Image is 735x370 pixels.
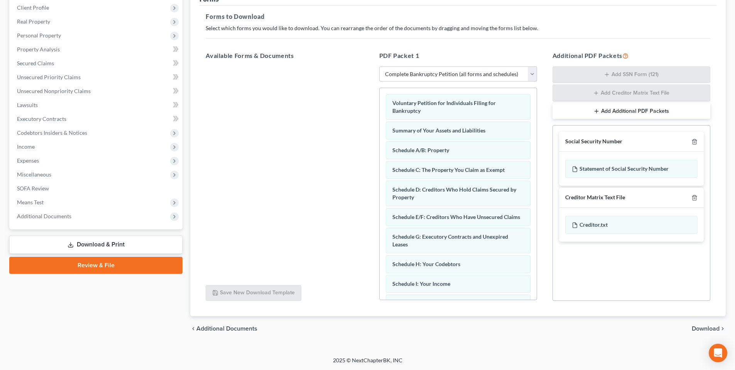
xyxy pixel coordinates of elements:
[9,257,182,274] a: Review & File
[392,100,496,114] span: Voluntary Petition for Individuals Filing for Bankruptcy
[17,102,38,108] span: Lawsuits
[565,216,698,234] div: Creditor.txt
[11,112,182,126] a: Executory Contracts
[196,326,257,332] span: Additional Documents
[17,171,51,178] span: Miscellaneous
[11,42,182,56] a: Property Analysis
[692,326,720,332] span: Download
[17,18,50,25] span: Real Property
[190,326,196,332] i: chevron_left
[553,66,710,83] button: Add SSN Form (121)
[17,4,49,11] span: Client Profile
[17,129,87,136] span: Codebtors Insiders & Notices
[392,186,516,200] span: Schedule D: Creditors Who Hold Claims Secured by Property
[392,147,449,153] span: Schedule A/B: Property
[553,51,710,60] h5: Additional PDF Packets
[565,138,622,145] div: Social Security Number
[17,199,44,205] span: Means Test
[206,51,363,60] h5: Available Forms & Documents
[11,56,182,70] a: Secured Claims
[17,143,35,150] span: Income
[190,326,257,332] a: chevron_left Additional Documents
[392,233,508,248] span: Schedule G: Executory Contracts and Unexpired Leases
[17,60,54,66] span: Secured Claims
[17,88,91,94] span: Unsecured Nonpriority Claims
[379,51,537,60] h5: PDF Packet 1
[11,98,182,112] a: Lawsuits
[206,12,710,21] h5: Forms to Download
[17,32,61,39] span: Personal Property
[17,157,39,164] span: Expenses
[11,182,182,195] a: SOFA Review
[392,214,520,220] span: Schedule E/F: Creditors Who Have Unsecured Claims
[9,236,182,254] a: Download & Print
[17,185,49,192] span: SOFA Review
[720,326,726,332] i: chevron_right
[11,84,182,98] a: Unsecured Nonpriority Claims
[206,24,710,32] p: Select which forms you would like to download. You can rearrange the order of the documents by dr...
[565,194,625,201] div: Creditor Matrix Text File
[17,46,60,53] span: Property Analysis
[392,166,505,173] span: Schedule C: The Property You Claim as Exempt
[17,115,66,122] span: Executory Contracts
[553,85,710,102] button: Add Creditor Matrix Text File
[553,103,710,119] button: Add Additional PDF Packets
[565,160,698,178] div: Statement of Social Security Number
[206,285,301,301] button: Save New Download Template
[11,70,182,84] a: Unsecured Priority Claims
[17,74,81,80] span: Unsecured Priority Claims
[692,326,726,332] button: Download chevron_right
[392,127,485,134] span: Summary of Your Assets and Liabilities
[392,280,450,287] span: Schedule I: Your Income
[709,344,727,362] div: Open Intercom Messenger
[17,213,71,219] span: Additional Documents
[392,261,460,267] span: Schedule H: Your Codebtors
